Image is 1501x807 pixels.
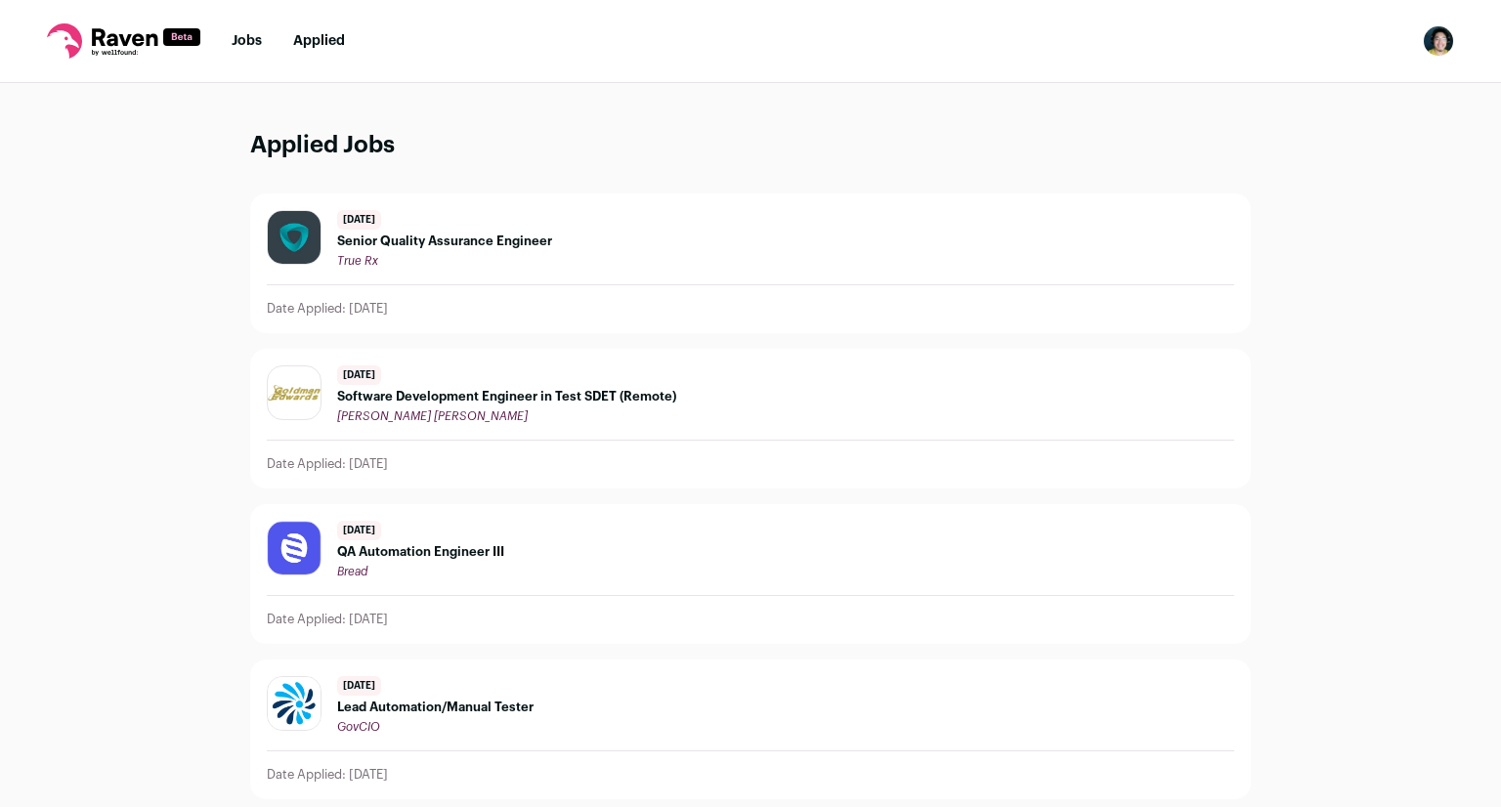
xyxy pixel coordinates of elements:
[337,210,381,230] span: [DATE]
[337,700,534,715] span: Lead Automation/Manual Tester
[337,255,378,267] span: True Rx
[293,34,345,48] a: Applied
[251,660,1250,798] a: [DATE] Lead Automation/Manual Tester GovCIO Date Applied: [DATE]
[337,234,552,249] span: Senior Quality Assurance Engineer
[337,389,676,404] span: Software Development Engineer in Test SDET (Remote)
[337,676,381,696] span: [DATE]
[232,34,262,48] a: Jobs
[268,385,321,401] img: 7871c0de786fda62fa27232a95903f2cb7584ec759ddf820fa9dfbb04705fe37.png
[251,505,1250,643] a: [DATE] QA Automation Engineer III Bread Date Applied: [DATE]
[267,612,388,627] p: Date Applied: [DATE]
[251,194,1250,332] a: [DATE] Senior Quality Assurance Engineer True Rx Date Applied: [DATE]
[267,301,388,317] p: Date Applied: [DATE]
[250,130,1251,162] h1: Applied Jobs
[337,521,381,540] span: [DATE]
[337,410,528,422] span: [PERSON_NAME] [PERSON_NAME]
[337,544,504,560] span: QA Automation Engineer III
[337,365,381,385] span: [DATE]
[337,721,380,733] span: GovCIO
[1423,25,1454,57] img: 714742-medium_jpg
[251,350,1250,488] a: [DATE] Software Development Engineer in Test SDET (Remote) [PERSON_NAME] [PERSON_NAME] Date Appli...
[337,566,367,577] span: Bread
[267,767,388,783] p: Date Applied: [DATE]
[267,456,388,472] p: Date Applied: [DATE]
[268,211,321,264] img: fdd0f84e7f4b51542101d030817cf4eeed7c75b09c91bf019cff159b0ae8b05b.jpg
[1423,25,1454,57] button: Open dropdown
[268,677,321,730] img: 2897cafaa6e6cd8203e6dca65ded943de5d62370aeca030594eb5774c1c2752f.jpg
[268,522,321,574] img: e17ade605c88219b5d884d45e748be664d35b67af77f1be84d7668964ba66828.png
